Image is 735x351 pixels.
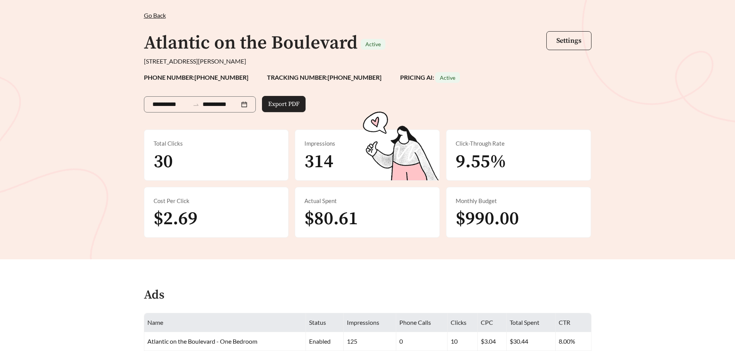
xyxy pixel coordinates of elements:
span: 314 [304,150,333,173]
td: 10 [448,332,478,351]
td: $3.04 [478,332,507,351]
span: to [193,101,199,108]
th: Impressions [344,313,396,332]
span: $2.69 [154,207,198,230]
strong: PRICING AI: [400,74,460,81]
span: CTR [559,319,570,326]
button: Settings [546,31,591,50]
span: Atlantic on the Boulevard - One Bedroom [147,338,257,345]
span: 30 [154,150,173,173]
span: $990.00 [456,207,519,230]
td: $30.44 [507,332,555,351]
span: Go Back [144,12,166,19]
th: Total Spent [507,313,555,332]
h1: Atlantic on the Boulevard [144,32,358,55]
span: 9.55% [456,150,506,173]
span: CPC [481,319,493,326]
div: Impressions [304,139,430,148]
strong: PHONE NUMBER: [PHONE_NUMBER] [144,74,248,81]
th: Status [306,313,344,332]
h4: Ads [144,289,164,302]
th: Phone Calls [396,313,448,332]
div: [STREET_ADDRESS][PERSON_NAME] [144,57,591,66]
td: 0 [396,332,448,351]
th: Name [144,313,306,332]
td: 125 [344,332,396,351]
span: Active [440,74,455,81]
div: Total Clicks [154,139,279,148]
span: Settings [556,36,581,45]
span: $80.61 [304,207,358,230]
div: Cost Per Click [154,196,279,205]
th: Clicks [448,313,478,332]
span: swap-right [193,101,199,108]
div: Actual Spent [304,196,430,205]
span: Export PDF [268,99,299,109]
button: Export PDF [262,96,306,112]
strong: TRACKING NUMBER: [PHONE_NUMBER] [267,74,382,81]
div: Monthly Budget [456,196,581,205]
span: enabled [309,338,331,345]
td: 8.00% [556,332,591,351]
span: Active [365,41,381,47]
div: Click-Through Rate [456,139,581,148]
